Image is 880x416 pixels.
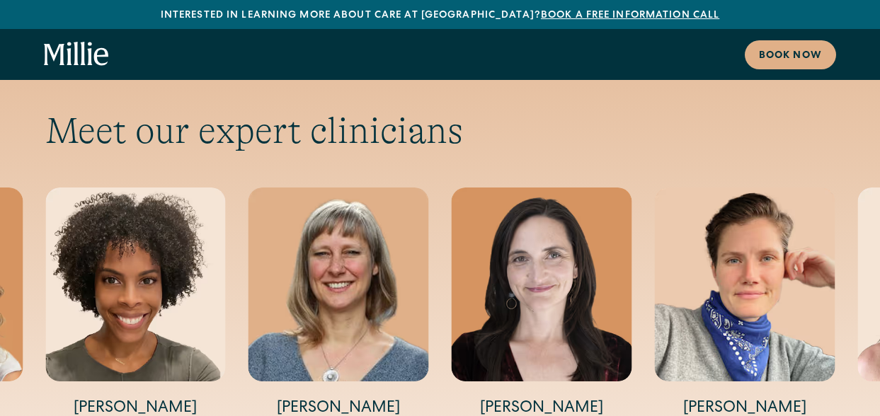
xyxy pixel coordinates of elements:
h2: Meet our expert clinicians [45,109,835,153]
a: Book a free information call [541,11,719,21]
a: home [44,42,109,67]
div: Book now [759,49,822,64]
a: Book now [745,40,836,69]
